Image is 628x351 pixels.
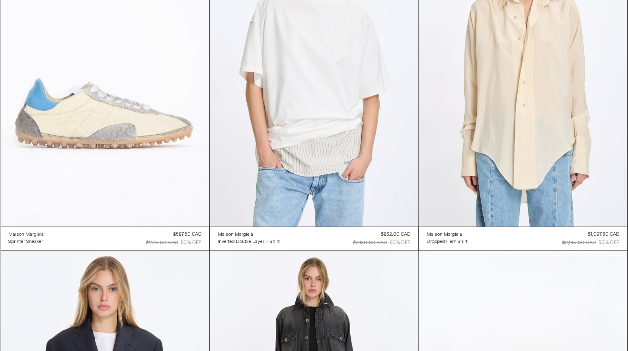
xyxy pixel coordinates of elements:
div: $2,130.00 CAD [353,239,387,246]
a: Inverted Double Layer T-Shirt [218,238,280,245]
div: Maison Margiela [218,231,253,238]
div: Dropped Hem Shirt [427,239,468,245]
div: 50% OFF [599,239,619,246]
a: Maison Margiela [427,231,468,238]
div: $1,097.50 CAD [588,231,619,238]
div: Maison Margiela [427,231,462,238]
a: Maison Margiela [9,231,44,238]
div: $587.50 CAD [173,231,201,238]
div: Inverted Double Layer T-Shirt [218,239,280,245]
a: Sprinter Sneaker [9,238,44,245]
div: 50% OFF [181,239,201,246]
a: Maison Margiela [218,231,280,238]
div: Sprinter Sneaker [9,239,43,245]
a: Dropped Hem Shirt [427,238,468,245]
div: $852.00 CAD [381,231,410,238]
div: Maison Margiela [9,231,44,238]
div: 60% OFF [390,239,410,246]
div: $1,175.00 CAD [146,239,178,246]
div: $2,195.00 CAD [562,239,596,246]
